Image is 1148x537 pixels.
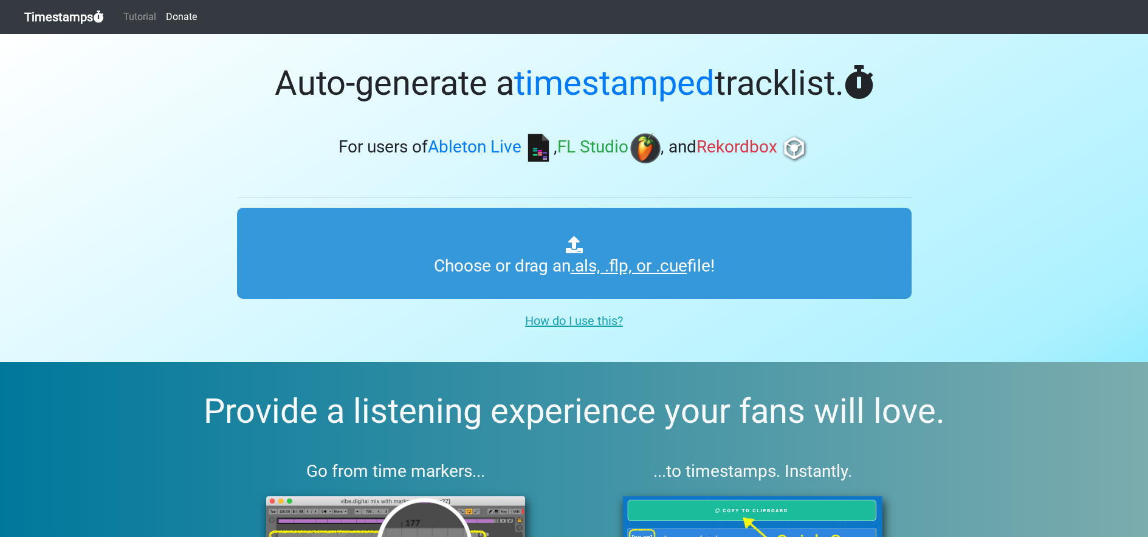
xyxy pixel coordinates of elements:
span: timestamped [514,63,715,103]
span: Rekordbox [696,137,777,157]
h3: For users of , , and [237,133,912,163]
a: Timestamps [24,5,104,29]
img: ableton.png [523,133,554,163]
a: Donate [161,5,202,29]
span: Ableton Live [428,137,521,157]
img: fl.png [630,133,661,163]
img: rb.png [779,133,809,163]
a: Tutorial [119,5,161,29]
span: FL Studio [557,137,628,157]
h3: Go from time markers... [237,461,555,482]
u: How do I use this? [525,313,623,328]
h1: Auto-generate a tracklist. [237,63,912,104]
h3: ...to timestamps. Instantly. [594,461,912,482]
h2: Provide a listening experience your fans will love. [29,391,1119,432]
iframe: Drift Widget Chat Controller [1087,476,1133,522]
